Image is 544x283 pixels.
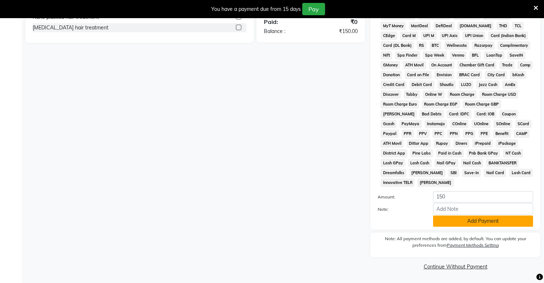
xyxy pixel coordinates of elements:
span: BANKTANSFER [486,159,519,167]
span: Nift [381,51,392,60]
span: Spa Finder [395,51,420,60]
span: iPackage [496,139,518,148]
span: [PERSON_NAME] [409,169,445,177]
span: Discover [381,90,401,99]
span: Paypal [381,130,399,138]
span: ATH Movil [381,139,404,148]
span: BTC [429,41,441,50]
span: AmEx [502,81,518,89]
span: [PERSON_NAME] [418,179,454,187]
span: Pnb Bank GPay [467,149,501,157]
span: Card on File [405,71,432,79]
span: Gcash [381,120,396,128]
span: Comp [518,61,533,69]
span: UPI M [421,32,437,40]
label: Note: All payment methods are added, by default. You can update your preferences from [378,235,533,251]
span: PPN [447,130,460,138]
span: Instamojo [425,120,447,128]
span: Coupon [499,110,518,118]
span: Lash Cash [408,159,432,167]
span: City Card [485,71,507,79]
span: Save-In [462,169,481,177]
span: Room Charge USD [479,90,518,99]
span: CEdge [381,32,397,40]
span: Envision [435,71,454,79]
span: PPG [463,130,476,138]
div: You have a payment due from 15 days [211,5,301,13]
span: iPrepaid [472,139,493,148]
span: BRAC Card [457,71,482,79]
span: Nail Cash [461,159,483,167]
input: Amount [433,191,533,202]
span: Room Charge [448,90,477,99]
a: Continue Without Payment [372,263,539,271]
span: UPI Axis [440,32,460,40]
div: [MEDICAL_DATA] hair treatment [33,24,108,32]
span: Trade [499,61,515,69]
span: Razorpay [472,41,495,50]
span: Card (Indian Bank) [488,32,528,40]
span: Complimentary [498,41,530,50]
span: SCard [515,120,532,128]
span: Chamber Gift Card [457,61,497,69]
span: PayMaya [399,120,422,128]
span: Spa Week [423,51,447,60]
span: Dreamfolks [381,169,406,177]
span: Debit Card [410,81,435,89]
span: Benefit [493,130,511,138]
span: LUZO [459,81,474,89]
span: Card: IDFC [447,110,472,118]
span: Room Charge Euro [381,100,419,108]
div: ₹0 [311,17,364,26]
span: PPE [478,130,490,138]
span: UPI Union [462,32,485,40]
span: RS [417,41,427,50]
span: Dittor App [407,139,431,148]
span: Lash GPay [381,159,405,167]
span: SBI [448,169,459,177]
button: Add Payment [433,216,533,227]
span: Nail Card [484,169,506,177]
span: THD [497,22,509,30]
span: Wellnessta [444,41,469,50]
span: [PERSON_NAME] [381,110,417,118]
span: NT Cash [503,149,523,157]
span: SOnline [494,120,512,128]
label: Payment Methods Setting [447,242,499,249]
span: Innovative TELR [381,179,415,187]
span: On Account [429,61,454,69]
span: Shoutlo [437,81,456,89]
span: Donation [381,71,402,79]
span: PPV [417,130,429,138]
label: Note: [372,206,428,213]
span: PPC [432,130,445,138]
span: GMoney [381,61,400,69]
span: Online W [423,90,445,99]
span: Paid in Cash [436,149,464,157]
span: Nail GPay [435,159,458,167]
span: Card: IOB [474,110,497,118]
span: DefiDeal [433,22,454,30]
label: Amount: [372,194,428,200]
span: Diners [453,139,470,148]
span: Jazz Cash [476,81,499,89]
span: UOnline [472,120,491,128]
span: MariDeal [409,22,431,30]
div: Balance : [258,28,311,35]
span: SaveIN [507,51,526,60]
span: Venmo [450,51,467,60]
span: bKash [510,71,526,79]
span: COnline [450,120,469,128]
span: Room Charge GBP [463,100,501,108]
span: Credit Card [381,81,407,89]
span: PPR [402,130,414,138]
span: CAMP [514,130,530,138]
span: BFL [469,51,481,60]
span: Card (DL Bank) [381,41,414,50]
span: Pine Labs [410,149,433,157]
input: Add Note [433,203,533,214]
span: Rupay [434,139,450,148]
span: Card M [400,32,418,40]
span: ATH Movil [403,61,426,69]
span: TCL [512,22,524,30]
